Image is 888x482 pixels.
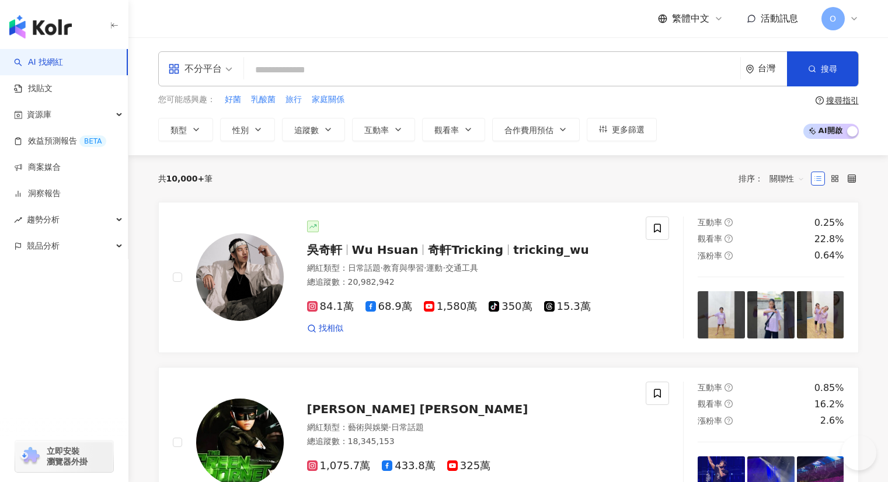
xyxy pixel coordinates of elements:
[168,63,180,75] span: appstore
[166,174,205,183] span: 10,000+
[391,422,424,432] span: 日常話題
[14,57,63,68] a: searchAI 找網紅
[698,234,722,243] span: 觀看率
[382,460,436,472] span: 433.8萬
[698,383,722,392] span: 互動率
[196,233,284,321] img: KOL Avatar
[814,398,844,411] div: 16.2%
[814,249,844,262] div: 0.64%
[428,243,503,257] span: 奇軒Tricking
[769,169,805,188] span: 關聯性
[672,12,709,25] span: 繁體中文
[725,235,733,243] span: question-circle
[612,125,645,134] span: 更多篩選
[14,216,22,224] span: rise
[224,93,242,106] button: 好菌
[725,417,733,425] span: question-circle
[797,291,844,338] img: post-image
[820,414,844,427] div: 2.6%
[311,93,345,106] button: 家庭關係
[285,93,302,106] button: 旅行
[383,263,424,273] span: 教育與學習
[587,118,657,141] button: 更多篩選
[544,301,591,313] span: 15.3萬
[282,118,345,141] button: 追蹤數
[698,251,722,260] span: 漲粉率
[170,125,187,135] span: 類型
[352,118,415,141] button: 互動率
[294,125,319,135] span: 追蹤數
[381,263,383,273] span: ·
[447,460,490,472] span: 325萬
[14,162,61,173] a: 商案媒合
[158,202,859,353] a: KOL Avatar吳奇軒Wu Hsuan奇軒Trickingtricking_wu網紅類型：日常話題·教育與學習·運動·交通工具總追蹤數：20,982,94284.1萬68.9萬1,580萬3...
[816,96,824,104] span: question-circle
[841,435,876,470] iframe: Help Scout Beacon - Open
[434,125,459,135] span: 觀看率
[352,243,419,257] span: Wu Hsuan
[426,263,443,273] span: 運動
[158,118,213,141] button: 類型
[821,64,837,74] span: 搜尋
[492,118,580,141] button: 合作費用預估
[14,188,61,200] a: 洞察報告
[348,263,381,273] span: 日常話題
[19,447,41,466] img: chrome extension
[424,263,426,273] span: ·
[698,416,722,425] span: 漲粉率
[15,441,113,472] a: chrome extension立即安裝 瀏覽器外掛
[365,301,412,313] span: 68.9萬
[747,291,795,338] img: post-image
[814,382,844,394] div: 0.85%
[312,94,344,106] span: 家庭關係
[307,243,342,257] span: 吳奇軒
[285,94,302,106] span: 旅行
[826,96,859,105] div: 搜尋指引
[251,94,276,106] span: 乳酸菌
[758,64,787,74] div: 台灣
[364,125,389,135] span: 互動率
[513,243,589,257] span: tricking_wu
[9,15,72,39] img: logo
[725,218,733,226] span: question-circle
[443,263,445,273] span: ·
[348,422,389,432] span: 藝術與娛樂
[307,277,632,288] div: 總追蹤數 ： 20,982,942
[739,169,811,188] div: 排序：
[307,460,371,472] span: 1,075.7萬
[725,252,733,260] span: question-circle
[27,233,60,259] span: 競品分析
[307,301,354,313] span: 84.1萬
[307,422,632,434] div: 網紅類型 ：
[27,207,60,233] span: 趨勢分析
[14,83,53,95] a: 找貼文
[250,93,276,106] button: 乳酸菌
[830,12,836,25] span: O
[698,399,722,408] span: 觀看率
[814,233,844,246] div: 22.8%
[504,125,553,135] span: 合作費用預估
[225,94,241,106] span: 好菌
[158,94,215,106] span: 您可能感興趣：
[422,118,485,141] button: 觀看率
[14,135,106,147] a: 效益預測報告BETA
[319,323,343,334] span: 找相似
[424,301,478,313] span: 1,580萬
[698,291,745,338] img: post-image
[445,263,478,273] span: 交通工具
[307,323,343,334] a: 找相似
[27,102,51,128] span: 資源庫
[787,51,858,86] button: 搜尋
[232,125,249,135] span: 性別
[158,174,213,183] div: 共 筆
[814,216,844,229] div: 0.25%
[389,422,391,432] span: ·
[725,383,733,392] span: question-circle
[698,218,722,227] span: 互動率
[307,263,632,274] div: 網紅類型 ：
[168,60,222,78] div: 不分平台
[307,436,632,448] div: 總追蹤數 ： 18,345,153
[220,118,275,141] button: 性別
[761,13,798,24] span: 活動訊息
[47,446,88,467] span: 立即安裝 瀏覽器外掛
